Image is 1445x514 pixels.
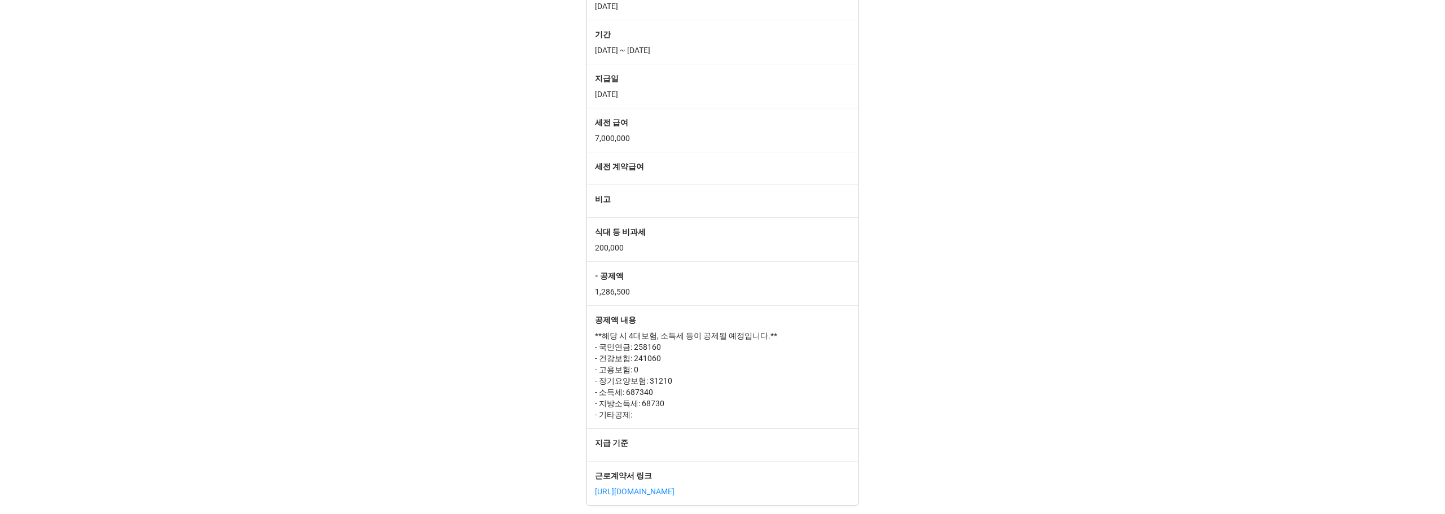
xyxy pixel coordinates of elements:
b: 근로계약서 링크 [595,471,652,480]
p: 7,000,000 [595,133,850,144]
b: 지급일 [595,74,619,83]
b: 세전 급여 [595,118,628,127]
b: 기간 [595,30,611,39]
b: 공제액 내용 [595,315,636,324]
p: 1,286,500 [595,286,850,297]
b: 지급 기준 [595,438,628,447]
p: **해당 시 4대보험, 소득세 등이 공제될 예정입니다.** - 국민연금: 258160 - 건강보험: 241060 - 고용보험: 0 - 장기요양보험: 31210 - 소득세: 6... [595,330,850,420]
b: 식대 등 비과세 [595,227,646,236]
p: [DATE] ~ [DATE] [595,45,850,56]
p: 200,000 [595,242,850,253]
p: [DATE] [595,89,850,100]
b: 세전 계약급여 [595,162,644,171]
b: 비고 [595,195,611,204]
p: [DATE] [595,1,850,12]
a: [URL][DOMAIN_NAME] [595,487,675,496]
b: - 공제액 [595,271,624,280]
